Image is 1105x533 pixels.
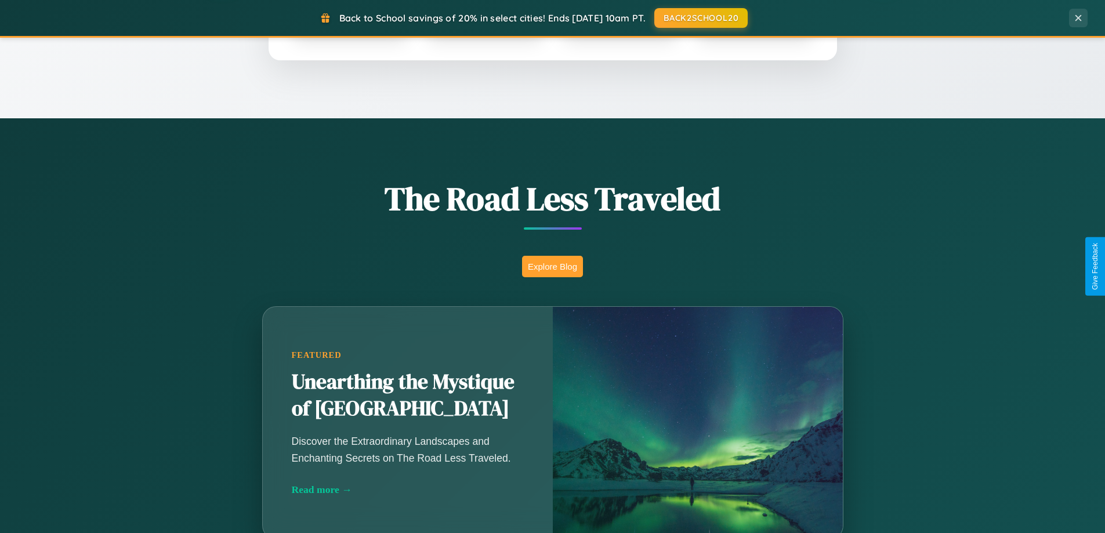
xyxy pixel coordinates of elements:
[1091,243,1099,290] div: Give Feedback
[339,12,646,24] span: Back to School savings of 20% in select cities! Ends [DATE] 10am PT.
[292,369,524,422] h2: Unearthing the Mystique of [GEOGRAPHIC_DATA]
[522,256,583,277] button: Explore Blog
[205,176,901,221] h1: The Road Less Traveled
[654,8,748,28] button: BACK2SCHOOL20
[292,350,524,360] div: Featured
[292,484,524,496] div: Read more →
[292,433,524,466] p: Discover the Extraordinary Landscapes and Enchanting Secrets on The Road Less Traveled.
